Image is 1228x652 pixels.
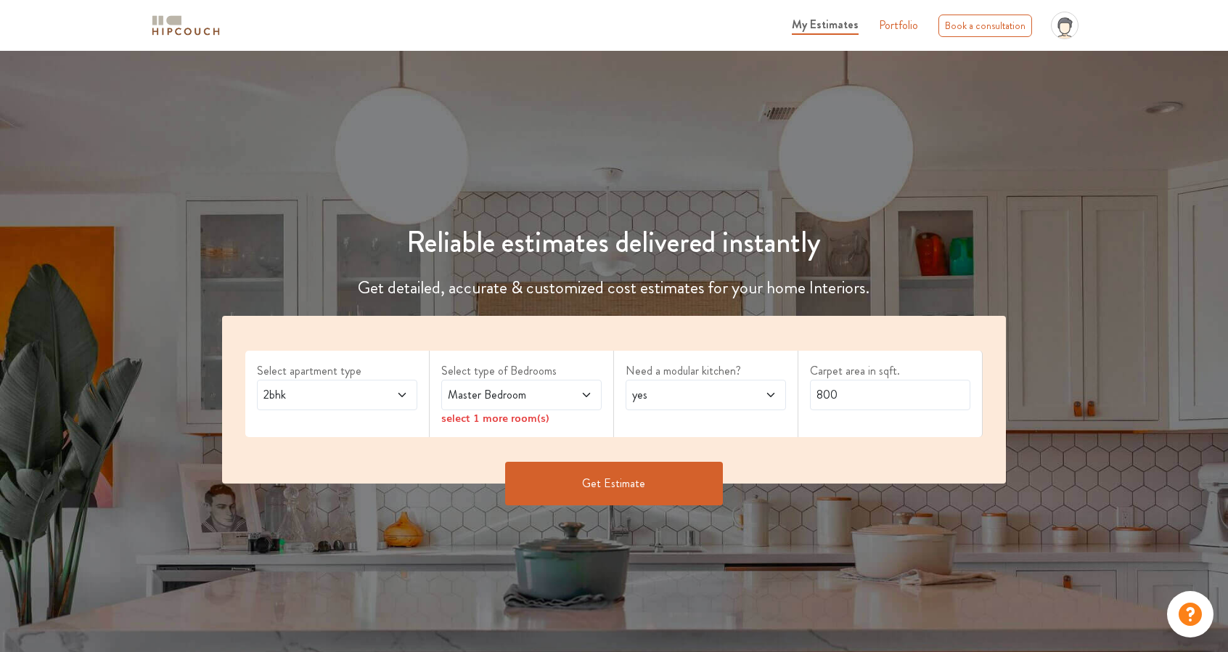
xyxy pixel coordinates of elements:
span: My Estimates [792,16,859,33]
h1: Reliable estimates delivered instantly [213,225,1015,260]
h4: Get detailed, accurate & customized cost estimates for your home Interiors. [213,277,1015,298]
label: Select type of Bedrooms [441,362,602,380]
span: 2bhk [261,386,371,404]
img: logo-horizontal.svg [150,13,222,38]
a: Portfolio [879,17,918,34]
input: Enter area sqft [810,380,970,410]
label: Select apartment type [257,362,417,380]
button: Get Estimate [505,462,723,505]
div: Book a consultation [938,15,1032,37]
label: Need a modular kitchen? [626,362,786,380]
label: Carpet area in sqft. [810,362,970,380]
span: logo-horizontal.svg [150,9,222,42]
span: Master Bedroom [445,386,555,404]
span: yes [629,386,740,404]
div: select 1 more room(s) [441,410,602,425]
